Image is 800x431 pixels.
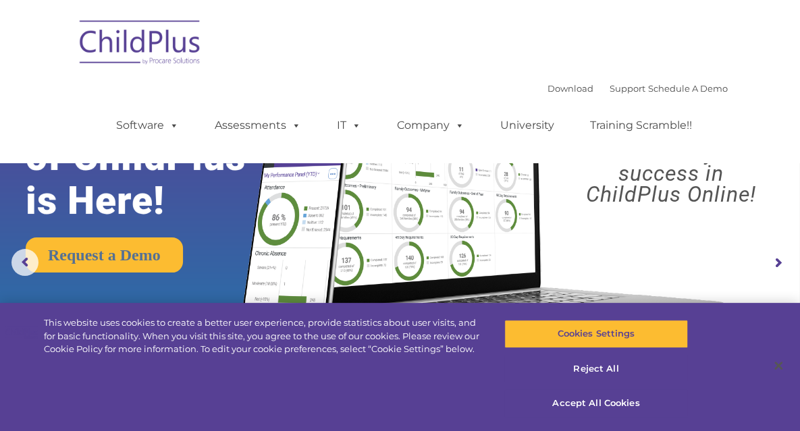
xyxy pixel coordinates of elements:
[764,351,793,380] button: Close
[504,389,689,418] button: Accept All Cookies
[487,112,568,139] a: University
[577,112,705,139] a: Training Scramble!!
[610,83,645,94] a: Support
[103,112,192,139] a: Software
[26,237,183,272] a: Request a Demo
[504,355,689,383] button: Reject All
[383,112,478,139] a: Company
[648,83,728,94] a: Schedule A Demo
[548,83,728,94] font: |
[504,320,689,348] button: Cookies Settings
[73,11,208,78] img: ChildPlus by Procare Solutions
[44,316,480,356] div: This website uses cookies to create a better user experience, provide statistics about user visit...
[323,112,375,139] a: IT
[201,112,315,139] a: Assessments
[178,89,219,99] span: Last name
[552,100,790,205] rs-layer: Boost your productivity and streamline your success in ChildPlus Online!
[548,83,593,94] a: Download
[26,91,281,223] rs-layer: The Future of ChildPlus is Here!
[178,144,236,154] span: Phone number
